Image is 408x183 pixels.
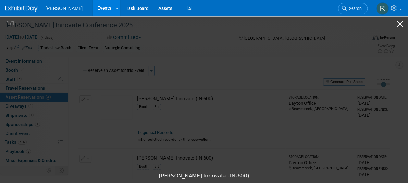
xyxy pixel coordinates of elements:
[376,2,389,15] img: Rebecca Deis
[5,6,38,12] img: ExhibitDay
[12,20,15,27] span: 1
[338,3,368,14] a: Search
[45,6,83,11] span: [PERSON_NAME]
[392,16,408,31] button: Close gallery
[347,6,362,11] span: Search
[6,20,10,27] span: 1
